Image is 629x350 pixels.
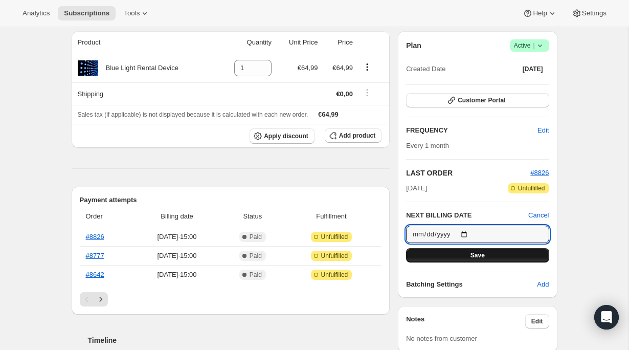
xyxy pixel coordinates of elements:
span: Paid [250,271,262,279]
button: Save [406,248,549,262]
a: #8826 [530,169,549,177]
span: [DATE] · 15:00 [136,232,218,242]
span: Unfulfilled [321,233,348,241]
h2: Timeline [88,335,390,345]
button: Help [516,6,563,20]
button: Add product [325,128,381,143]
button: Next [94,292,108,307]
button: Tools [118,6,156,20]
h2: LAST ORDER [406,168,530,178]
span: [DATE] · 15:00 [136,251,218,261]
h2: Payment attempts [80,195,382,205]
h2: Plan [406,40,421,51]
span: Customer Portal [458,96,505,104]
span: €64,99 [298,64,318,72]
span: Fulfillment [287,211,376,222]
button: Product actions [359,61,375,73]
th: Unit Price [275,31,321,54]
button: Customer Portal [406,93,549,107]
span: €64,99 [318,111,339,118]
span: Unfulfilled [321,252,348,260]
a: #8777 [86,252,104,259]
span: Sales tax (if applicable) is not displayed because it is calculated with each new order. [78,111,308,118]
span: Edit [537,125,549,136]
th: Price [321,31,356,54]
a: #8826 [86,233,104,240]
span: €0,00 [336,90,353,98]
span: [DATE] [406,183,427,193]
button: Analytics [16,6,56,20]
div: Blue Light Rental Device [98,63,178,73]
span: Unfulfilled [518,184,545,192]
span: [DATE] · 15:00 [136,270,218,280]
span: Edit [531,317,543,325]
span: | [533,41,534,50]
button: Apply discount [250,128,314,144]
span: Help [533,9,547,17]
button: Shipping actions [359,87,375,98]
span: Settings [582,9,606,17]
button: #8826 [530,168,549,178]
th: Shipping [72,82,217,105]
nav: Pagination [80,292,382,307]
button: [DATE] [516,62,549,76]
span: Apply discount [264,132,308,140]
a: #8642 [86,271,104,278]
th: Product [72,31,217,54]
span: Unfulfilled [321,271,348,279]
button: Cancel [528,210,549,221]
h2: NEXT BILLING DATE [406,210,528,221]
span: Created Date [406,64,445,74]
button: Settings [566,6,613,20]
span: €64,99 [332,64,353,72]
span: Paid [250,233,262,241]
span: No notes from customer [406,335,477,342]
h6: Batching Settings [406,279,537,290]
th: Order [80,205,133,228]
span: Save [470,251,485,259]
span: [DATE] [523,65,543,73]
h2: FREQUENCY [406,125,537,136]
span: Paid [250,252,262,260]
span: Subscriptions [64,9,109,17]
span: Billing date [136,211,218,222]
span: Analytics [23,9,50,17]
button: Edit [531,122,555,139]
span: Active [514,40,545,51]
span: Every 1 month [406,142,449,149]
span: Add [537,279,549,290]
th: Quantity [217,31,275,54]
span: Status [224,211,281,222]
h3: Notes [406,314,525,329]
div: Open Intercom Messenger [594,305,619,330]
span: Tools [124,9,140,17]
button: Subscriptions [58,6,116,20]
button: Edit [525,314,549,329]
button: Add [531,276,555,293]
span: Add product [339,132,375,140]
